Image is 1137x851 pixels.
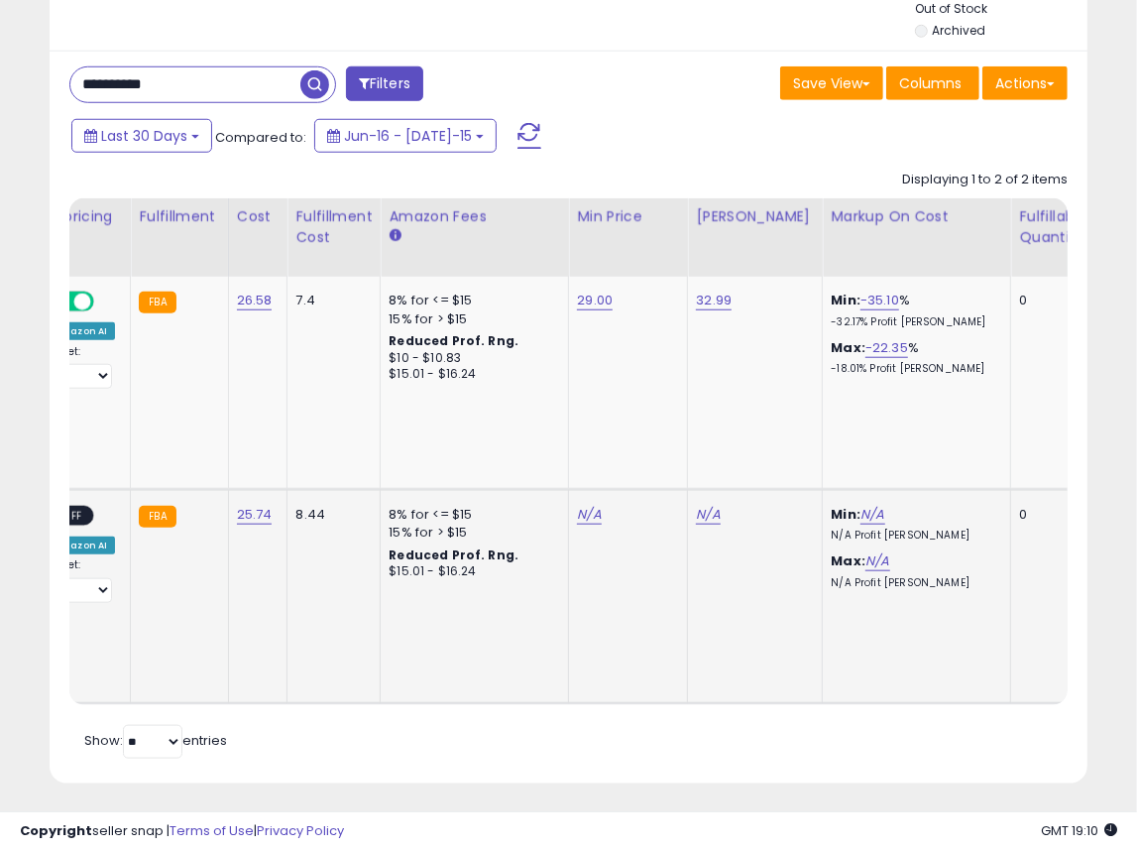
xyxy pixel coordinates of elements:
span: Compared to: [215,128,306,147]
span: Show: entries [84,731,227,750]
a: -22.35 [865,338,908,358]
div: Preset: [46,558,115,603]
a: Terms of Use [170,821,254,840]
a: N/A [860,505,884,525]
button: Last 30 Days [71,119,212,153]
p: -32.17% Profit [PERSON_NAME] [831,315,995,329]
span: Last 30 Days [101,126,187,146]
span: OFF [91,294,123,310]
div: 15% for > $15 [389,310,553,328]
div: Preset: [46,345,115,390]
div: Fulfillment Cost [295,206,372,248]
th: The percentage added to the cost of goods (COGS) that forms the calculator for Min & Max prices. [823,198,1011,277]
div: 8% for <= $15 [389,292,553,309]
div: 0 [1019,292,1080,309]
div: Markup on Cost [831,206,1002,227]
span: 2025-08-15 19:10 GMT [1041,821,1117,840]
span: Columns [899,73,962,93]
a: N/A [577,505,601,525]
div: Fulfillment [139,206,219,227]
div: 7.4 [295,292,365,309]
b: Min: [831,291,860,309]
button: Columns [886,66,979,100]
a: N/A [696,505,720,525]
div: 15% for > $15 [389,524,553,542]
div: 8% for <= $15 [389,506,553,524]
div: Min Price [577,206,679,227]
div: $15.01 - $16.24 [389,366,553,383]
div: Amazon Fees [389,206,560,227]
div: Fulfillable Quantity [1019,206,1087,248]
small: Amazon Fees. [389,227,400,245]
button: Save View [780,66,883,100]
span: OFF [57,508,88,525]
a: Privacy Policy [257,821,344,840]
label: Archived [933,22,986,39]
button: Filters [346,66,423,101]
p: -18.01% Profit [PERSON_NAME] [831,362,995,376]
div: seller snap | | [20,822,344,841]
div: Cost [237,206,280,227]
div: % [831,339,995,376]
a: 29.00 [577,291,613,310]
div: $15.01 - $16.24 [389,563,553,580]
div: Amazon AI [46,537,115,554]
strong: Copyright [20,821,92,840]
p: N/A Profit [PERSON_NAME] [831,576,995,590]
a: N/A [865,551,889,571]
div: $10 - $10.83 [389,350,553,367]
button: Actions [982,66,1068,100]
small: FBA [139,506,175,528]
b: Reduced Prof. Rng. [389,332,518,349]
div: 0 [1019,506,1080,524]
small: FBA [139,292,175,313]
button: Jun-16 - [DATE]-15 [314,119,497,153]
div: 8.44 [295,506,365,524]
div: [PERSON_NAME] [696,206,814,227]
a: 26.58 [237,291,273,310]
span: Jun-16 - [DATE]-15 [344,126,472,146]
div: Displaying 1 to 2 of 2 items [902,171,1068,189]
a: 25.74 [237,505,273,525]
div: % [831,292,995,328]
div: Repricing [46,206,122,227]
b: Reduced Prof. Rng. [389,547,518,563]
div: Amazon AI [46,322,115,340]
b: Min: [831,505,860,524]
a: 32.99 [696,291,732,310]
b: Max: [831,338,865,357]
p: N/A Profit [PERSON_NAME] [831,529,995,543]
b: Max: [831,551,865,570]
a: -35.10 [860,291,899,310]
